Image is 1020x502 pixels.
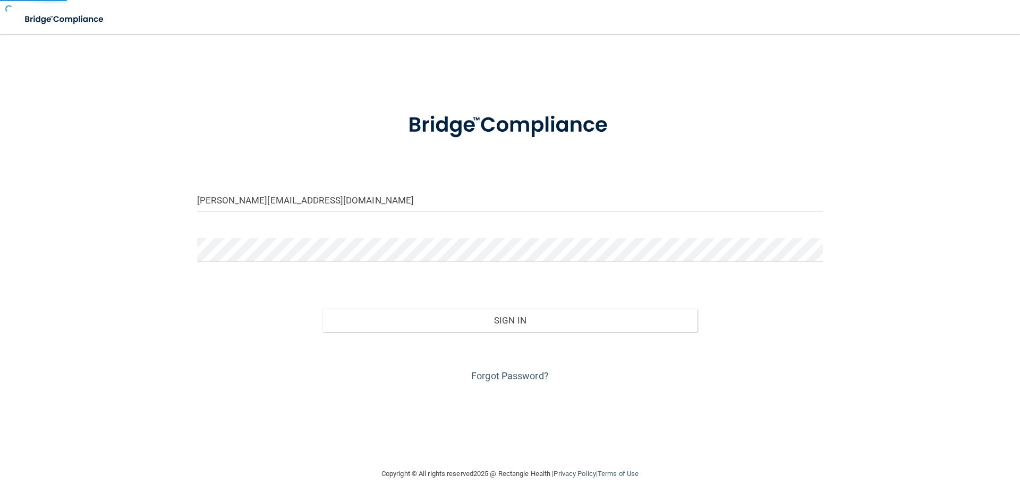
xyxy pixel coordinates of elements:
[16,8,114,30] img: bridge_compliance_login_screen.278c3ca4.svg
[322,309,698,332] button: Sign In
[471,370,549,381] a: Forgot Password?
[598,470,639,478] a: Terms of Use
[197,188,823,212] input: Email
[554,470,596,478] a: Privacy Policy
[316,457,704,491] div: Copyright © All rights reserved 2025 @ Rectangle Health | |
[386,98,634,153] img: bridge_compliance_login_screen.278c3ca4.svg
